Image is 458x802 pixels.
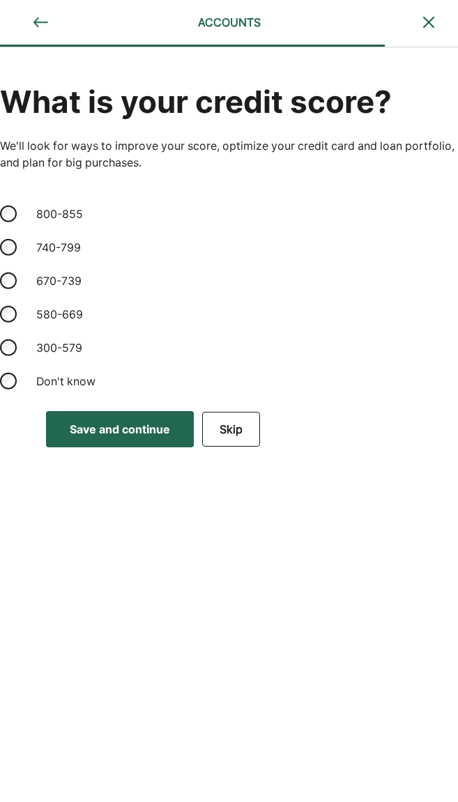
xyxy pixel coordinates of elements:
button: Skip [202,412,260,447]
div: 670-739 [28,264,167,298]
div: 300-579 [28,331,167,364]
button: Save and continue [46,411,194,447]
div: 740-799 [28,231,167,264]
div: Don't know [28,364,167,398]
div: ACCOUNTS [151,14,307,31]
div: 580-669 [28,298,167,331]
div: 800-855 [28,197,167,231]
div: Save and continue [70,421,170,438]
